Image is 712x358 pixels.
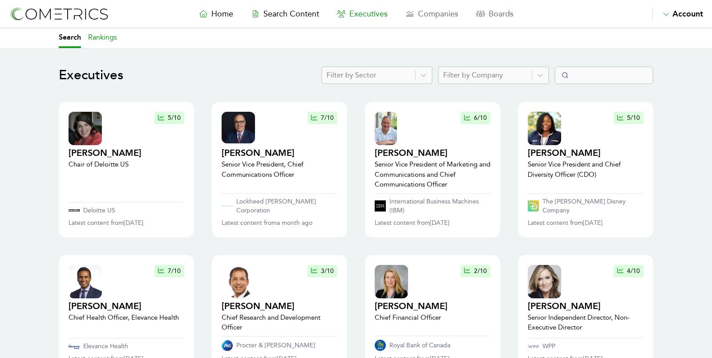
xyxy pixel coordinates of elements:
[222,112,255,143] img: executive profile thumbnail
[69,300,179,313] h2: [PERSON_NAME]
[222,112,337,190] a: executive profile thumbnail7/10[PERSON_NAME]Senior Vice President, Chief Communications Officer
[222,340,337,351] a: Procter & [PERSON_NAME]
[154,112,184,124] button: 5/10
[528,313,643,333] p: Senior Independent Director, Non-Executive Director
[69,265,102,298] img: executive profile thumbnail
[672,9,703,19] span: Account
[489,9,514,19] span: Boards
[222,313,337,333] p: Chief Research and Development Officer
[614,265,643,277] button: 4/10
[222,340,233,351] img: company logo
[349,9,388,19] span: Executives
[652,8,703,20] button: Account
[59,67,123,83] h1: Executives
[88,28,117,48] a: Rankings
[375,265,408,298] img: executive profile thumbnail
[467,8,522,20] a: Boards
[236,341,315,350] p: Procter & [PERSON_NAME]
[222,159,337,179] p: Senior Vice President, Chief Communications Officer
[375,159,490,190] p: Senior Vice President of Marketing and Communications and Chief Communications Officer
[69,209,80,212] img: company logo
[242,8,328,20] a: Search Content
[528,265,643,335] a: executive profile thumbnail4/10[PERSON_NAME]Senior Independent Director, Non-Executive Director
[69,313,179,323] p: Chief Health Officer, Elevance Health
[375,340,490,351] a: Royal Bank of Canada
[554,66,653,84] input: Search
[375,300,448,313] h2: [PERSON_NAME]
[83,206,115,215] p: Deloitte US
[211,9,233,19] span: Home
[69,159,142,170] p: Chair of Deloitte US
[375,340,386,351] img: company logo
[461,112,490,124] button: 6/10
[69,147,142,159] h2: [PERSON_NAME]
[528,112,643,190] a: executive profile thumbnail5/10[PERSON_NAME]Senior Vice President and Chief Diversity Officer (CDO)
[528,342,643,351] a: WPP
[542,197,643,215] p: The [PERSON_NAME] Disney Company
[528,265,561,298] img: executive profile thumbnail
[528,219,603,228] p: Latest content from [DATE]
[83,342,128,351] p: Elevance Health
[69,206,184,215] a: Deloitte US
[528,197,643,215] a: The [PERSON_NAME] Disney Company
[375,112,397,145] img: executive profile thumbnail
[389,341,450,350] p: Royal Bank of Canada
[528,147,643,159] h2: [PERSON_NAME]
[528,300,643,313] h2: [PERSON_NAME]
[396,8,467,20] a: Companies
[9,6,109,22] img: logo-refresh-RPX2ODFg.svg
[528,200,539,212] img: company logo
[59,28,81,48] a: Search
[222,219,312,228] p: Latest content from a month ago
[222,203,233,210] img: company logo
[375,200,386,212] img: company logo
[154,265,184,277] button: 7/10
[190,8,242,20] a: Home
[375,265,490,333] a: executive profile thumbnail2/10[PERSON_NAME]Chief Financial Officer
[69,219,143,228] p: Latest content from [DATE]
[614,112,643,124] button: 5/10
[375,219,449,228] p: Latest content from [DATE]
[69,344,80,349] img: company logo
[528,112,561,145] img: executive profile thumbnail
[222,147,337,159] h2: [PERSON_NAME]
[222,197,337,215] a: Lockheed [PERSON_NAME] Corporation
[263,9,319,19] span: Search Content
[69,342,184,351] a: Elevance Health
[375,197,490,215] a: International Business Machines (IBM)
[328,8,396,20] a: Executives
[542,342,555,351] p: WPP
[389,197,490,215] p: International Business Machines (IBM)
[236,197,337,215] p: Lockheed [PERSON_NAME] Corporation
[528,159,643,179] p: Senior Vice President and Chief Diversity Officer (CDO)
[222,265,255,298] img: executive profile thumbnail
[375,147,490,159] h2: [PERSON_NAME]
[222,300,337,313] h2: [PERSON_NAME]
[69,112,184,199] a: executive profile thumbnail5/10[PERSON_NAME]Chair of Deloitte US
[375,313,448,323] p: Chief Financial Officer
[222,265,337,333] a: executive profile thumbnail3/10[PERSON_NAME]Chief Research and Development Officer
[69,265,184,335] a: executive profile thumbnail7/10[PERSON_NAME]Chief Health Officer, Elevance Health
[461,265,490,277] button: 2/10
[69,112,102,145] img: executive profile thumbnail
[528,345,539,349] img: company logo
[375,112,490,190] a: executive profile thumbnail6/10[PERSON_NAME]Senior Vice President of Marketing and Communications...
[307,112,337,124] button: 7/10
[418,9,458,19] span: Companies
[307,265,337,277] button: 3/10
